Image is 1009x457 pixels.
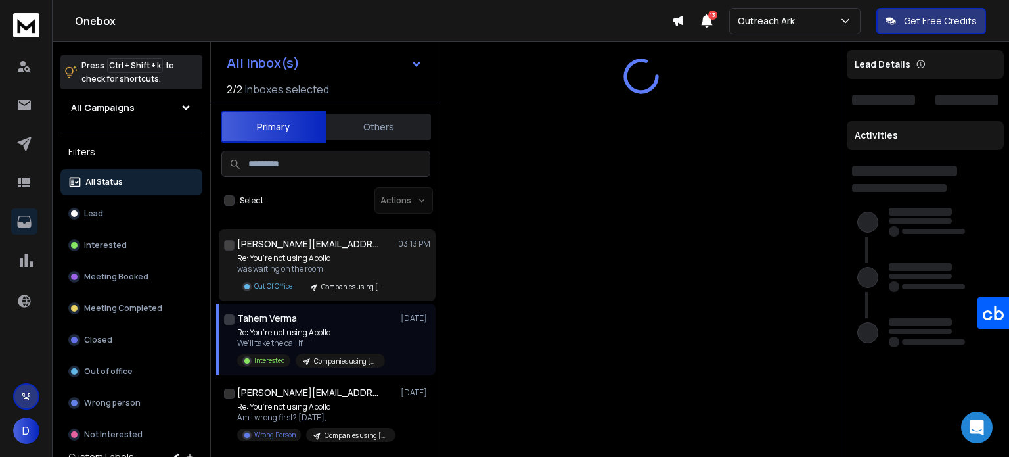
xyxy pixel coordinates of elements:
[13,13,39,37] img: logo
[876,8,986,34] button: Get Free Credits
[75,13,671,29] h1: Onebox
[13,418,39,444] button: D
[708,11,717,20] span: 13
[961,412,993,443] div: Open Intercom Messenger
[904,14,977,28] p: Get Free Credits
[738,14,800,28] p: Outreach Ark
